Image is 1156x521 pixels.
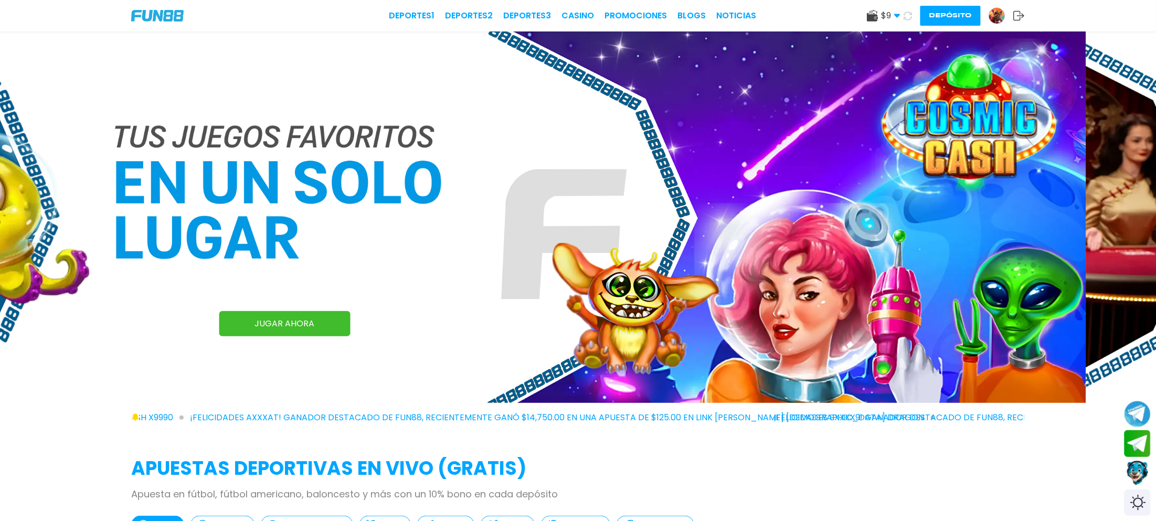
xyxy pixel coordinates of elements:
[446,9,493,22] a: Deportes2
[678,9,706,22] a: BLOGS
[920,6,981,26] button: Depósito
[882,9,900,22] span: $ 9
[504,9,552,22] a: Deportes3
[389,9,435,22] a: Deportes1
[190,411,935,424] span: ¡FELICIDADES axxxat! GANADOR DESTACADO DE FUN88, RECIENTEMENTE GANÓ $14,750.00 EN UNA APUESTA DE ...
[605,9,667,22] a: Promociones
[1125,430,1151,458] button: Join telegram
[1125,400,1151,428] button: Join telegram channel
[131,487,1025,501] p: Apuesta en fútbol, fútbol americano, baloncesto y más con un 10% bono en cada depósito
[989,8,1005,24] img: Avatar
[717,9,757,22] a: NOTICIAS
[131,454,1025,483] h2: APUESTAS DEPORTIVAS EN VIVO (gratis)
[1125,490,1151,516] div: Switch theme
[1125,460,1151,487] button: Contact customer service
[562,9,595,22] a: CASINO
[131,10,184,22] img: Company Logo
[219,311,350,336] a: JUGAR AHORA
[989,7,1013,24] a: Avatar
